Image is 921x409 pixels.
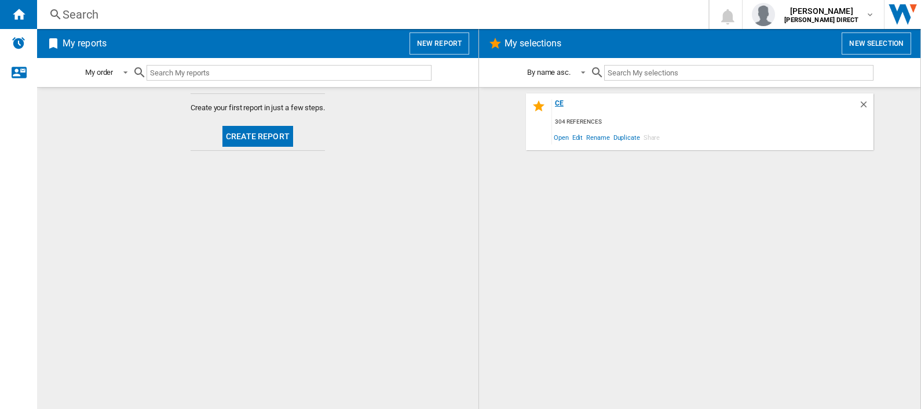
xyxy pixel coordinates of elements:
[222,126,293,147] button: Create report
[410,32,469,55] button: New report
[784,5,858,17] span: [PERSON_NAME]
[571,129,585,145] span: Edit
[784,16,858,24] b: [PERSON_NAME] DIRECT
[63,6,678,23] div: Search
[752,3,775,26] img: profile.jpg
[60,32,109,55] h2: My reports
[527,68,571,77] div: By name asc.
[147,65,432,81] input: Search My reports
[552,99,858,115] div: ce
[191,103,325,113] span: Create your first report in just a few steps.
[584,129,611,145] span: Rename
[552,115,874,129] div: 304 references
[858,99,874,115] div: Delete
[642,129,662,145] span: Share
[842,32,911,55] button: New selection
[85,68,113,77] div: My order
[612,129,642,145] span: Duplicate
[604,65,874,81] input: Search My selections
[12,36,25,50] img: alerts-logo.svg
[502,32,564,55] h2: My selections
[552,129,571,145] span: Open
